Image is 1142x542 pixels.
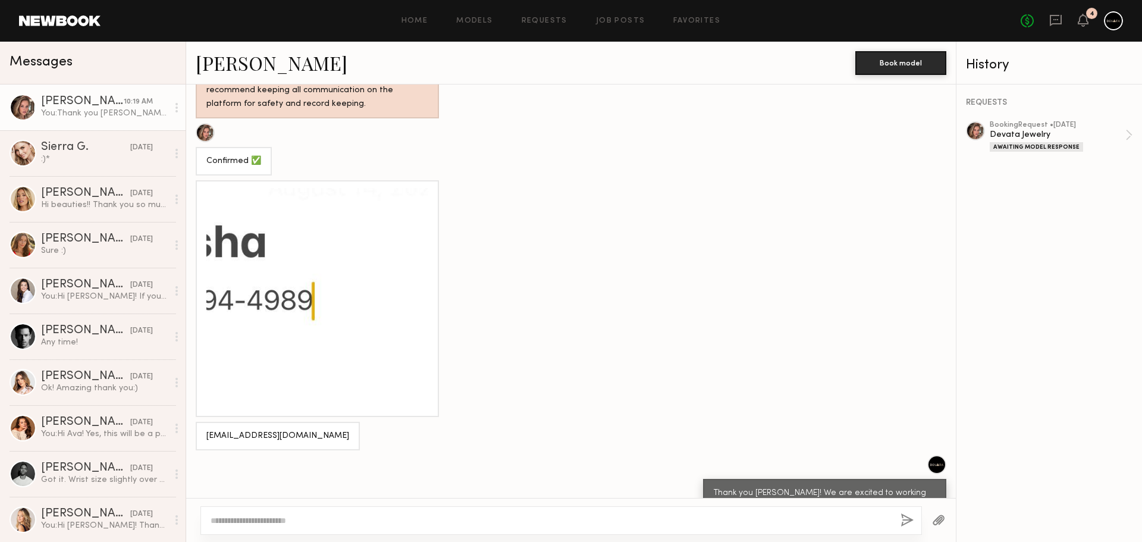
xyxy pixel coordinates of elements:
a: Home [401,17,428,25]
div: [PERSON_NAME] [41,416,130,428]
div: [PERSON_NAME] [41,371,130,383]
div: 4 [1090,11,1094,17]
div: Confirmed ✅ [206,155,261,168]
a: Requests [522,17,567,25]
div: [DATE] [130,417,153,428]
div: You: Thank you [PERSON_NAME]! We are excited to working with you! [PERSON_NAME] will reach out to... [41,108,168,119]
a: Job Posts [596,17,645,25]
a: [PERSON_NAME] [196,50,347,76]
div: [DATE] [130,463,153,474]
div: You: Hi [PERSON_NAME]! If you could mail the necklace to this address below, please let us know h... [41,291,168,302]
div: booking Request • [DATE] [990,121,1125,129]
a: Book model [855,57,946,67]
div: [PERSON_NAME] [41,233,130,245]
a: bookingRequest •[DATE]Devata JewelryAwaiting Model Response [990,121,1132,152]
button: Book model [855,51,946,75]
div: REQUESTS [966,99,1132,107]
a: Models [456,17,492,25]
div: [DATE] [130,280,153,291]
div: [PERSON_NAME] [41,325,130,337]
div: [PERSON_NAME] [41,187,130,199]
div: [PERSON_NAME] [41,279,130,291]
div: [PERSON_NAME] [41,508,130,520]
div: [DATE] [130,325,153,337]
div: You: Hi [PERSON_NAME]! Thanks for your reply! Unfortunately, all time slots have been filled quic... [41,520,168,531]
div: Any time! [41,337,168,348]
div: [PERSON_NAME] [41,462,130,474]
div: Awaiting Model Response [990,142,1083,152]
div: You: Hi Ava! Yes, this will be a paid shoot as shown in your publish rate $120 x 3 hours. However... [41,428,168,440]
div: Devata Jewelry [990,129,1125,140]
div: Sierra G. [41,142,130,153]
div: Got it. Wrist size slightly over 7” Whatever is easiest pay wise. Phone number is [PHONE_NUMBER] [41,474,168,485]
a: Favorites [673,17,720,25]
div: [DATE] [130,234,153,245]
div: Hi beauties!! Thank you so much for thinking of me! I typically charge $300/edited video for UGC.... [41,199,168,211]
div: [EMAIL_ADDRESS][DOMAIN_NAME] [206,430,349,443]
span: Messages [10,55,73,69]
div: Sure :) [41,245,168,256]
div: [DATE] [130,188,153,199]
div: Ok! Amazing thank you:) [41,383,168,394]
div: History [966,58,1132,72]
div: [DATE] [130,509,153,520]
div: 10:19 AM [124,96,153,108]
div: [PERSON_NAME] [41,96,124,108]
div: [DATE] [130,371,153,383]
div: [DATE] [130,142,153,153]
